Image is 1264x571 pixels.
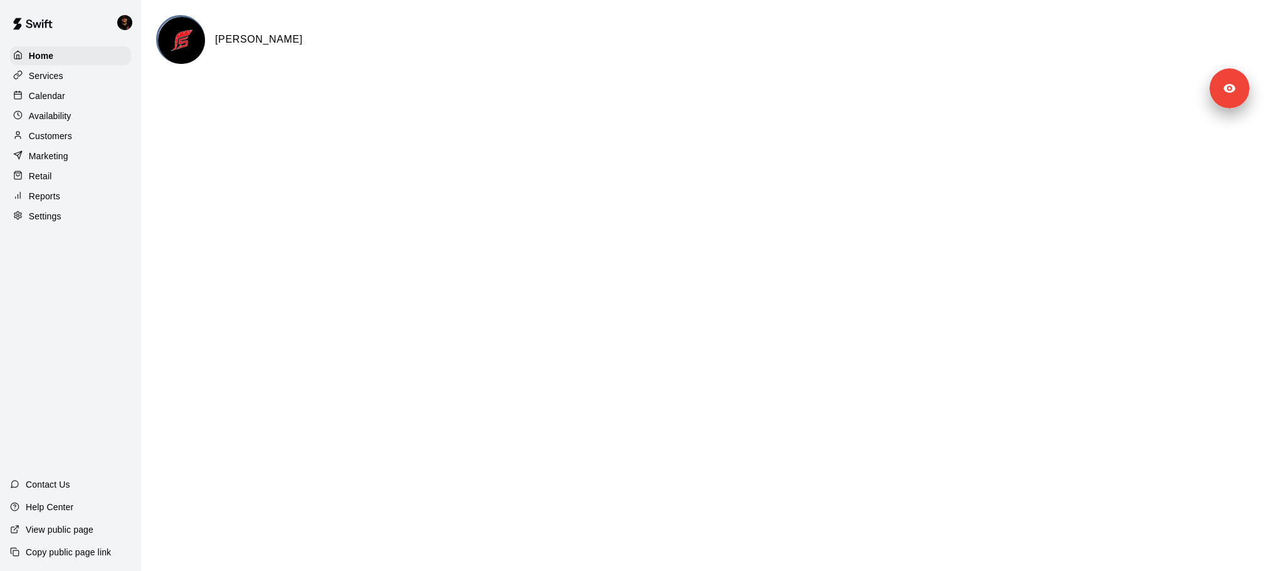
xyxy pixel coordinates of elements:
[10,187,131,206] a: Reports
[158,17,205,64] img: Tyler Spartans logo
[26,478,70,491] p: Contact Us
[10,66,131,85] a: Services
[10,147,131,165] a: Marketing
[29,130,72,142] p: Customers
[10,86,131,105] a: Calendar
[10,207,131,226] a: Settings
[26,501,73,513] p: Help Center
[215,31,303,48] h6: [PERSON_NAME]
[26,523,93,536] p: View public page
[29,150,68,162] p: Marketing
[29,70,63,82] p: Services
[10,107,131,125] a: Availability
[10,127,131,145] a: Customers
[29,110,71,122] p: Availability
[10,46,131,65] a: Home
[29,190,60,202] p: Reports
[29,90,65,102] p: Calendar
[29,170,52,182] p: Retail
[117,15,132,30] img: Chris McFarland
[115,10,141,35] div: Chris McFarland
[26,546,111,558] p: Copy public page link
[29,50,54,62] p: Home
[10,167,131,186] a: Retail
[29,210,61,223] p: Settings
